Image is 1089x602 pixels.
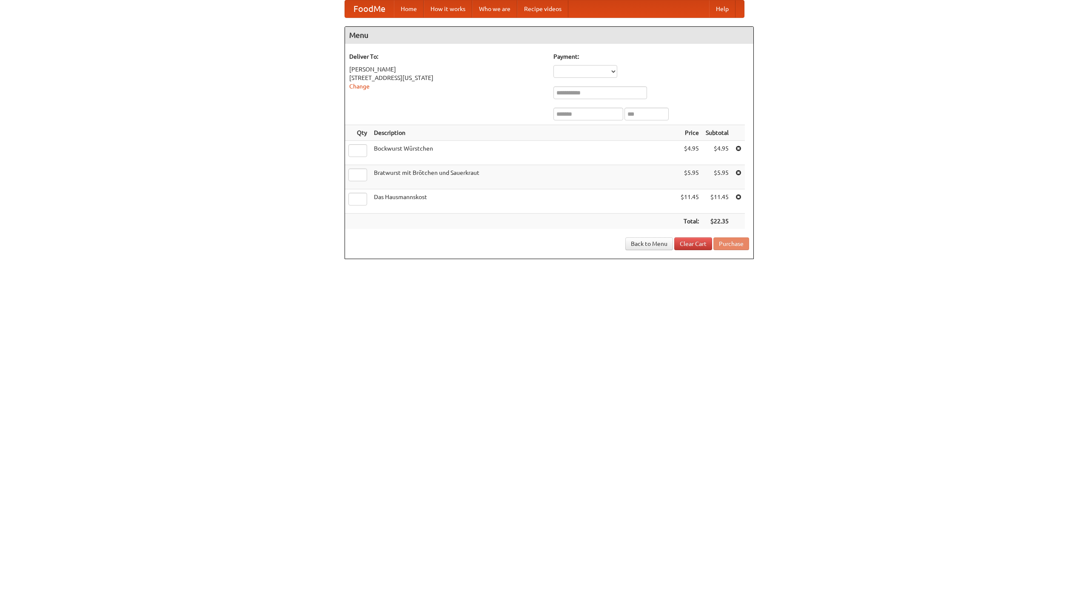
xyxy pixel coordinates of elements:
[702,165,732,189] td: $5.95
[517,0,568,17] a: Recipe videos
[625,237,673,250] a: Back to Menu
[345,125,371,141] th: Qty
[349,83,370,90] a: Change
[349,52,545,61] h5: Deliver To:
[349,65,545,74] div: [PERSON_NAME]
[677,125,702,141] th: Price
[677,214,702,229] th: Total:
[394,0,424,17] a: Home
[349,74,545,82] div: [STREET_ADDRESS][US_STATE]
[709,0,736,17] a: Help
[553,52,749,61] h5: Payment:
[702,125,732,141] th: Subtotal
[345,27,753,44] h4: Menu
[677,141,702,165] td: $4.95
[713,237,749,250] button: Purchase
[677,165,702,189] td: $5.95
[345,0,394,17] a: FoodMe
[702,214,732,229] th: $22.35
[674,237,712,250] a: Clear Cart
[371,125,677,141] th: Description
[371,165,677,189] td: Bratwurst mit Brötchen und Sauerkraut
[371,189,677,214] td: Das Hausmannskost
[677,189,702,214] td: $11.45
[472,0,517,17] a: Who we are
[702,189,732,214] td: $11.45
[702,141,732,165] td: $4.95
[424,0,472,17] a: How it works
[371,141,677,165] td: Bockwurst Würstchen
